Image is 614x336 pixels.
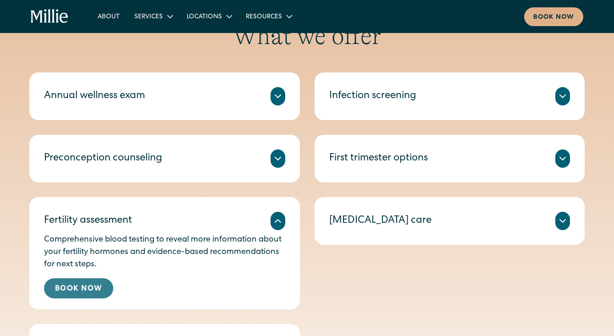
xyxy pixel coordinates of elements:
h2: What we offer [29,22,585,50]
div: Annual wellness exam [44,89,145,104]
div: Resources [246,12,282,22]
a: Book Now [44,278,113,298]
div: Fertility assessment [44,214,132,229]
p: Comprehensive blood testing to reveal more information about your fertility hormones and evidence... [44,234,285,271]
div: Infection screening [329,89,416,104]
a: Book now [524,7,583,26]
div: Locations [179,9,238,24]
div: Services [127,9,179,24]
div: Locations [187,12,222,22]
a: home [31,9,68,24]
div: First trimester options [329,151,428,166]
div: Preconception counseling [44,151,162,166]
div: [MEDICAL_DATA] care [329,214,431,229]
div: Services [134,12,163,22]
div: Resources [238,9,299,24]
a: About [90,9,127,24]
div: Book now [533,13,574,22]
